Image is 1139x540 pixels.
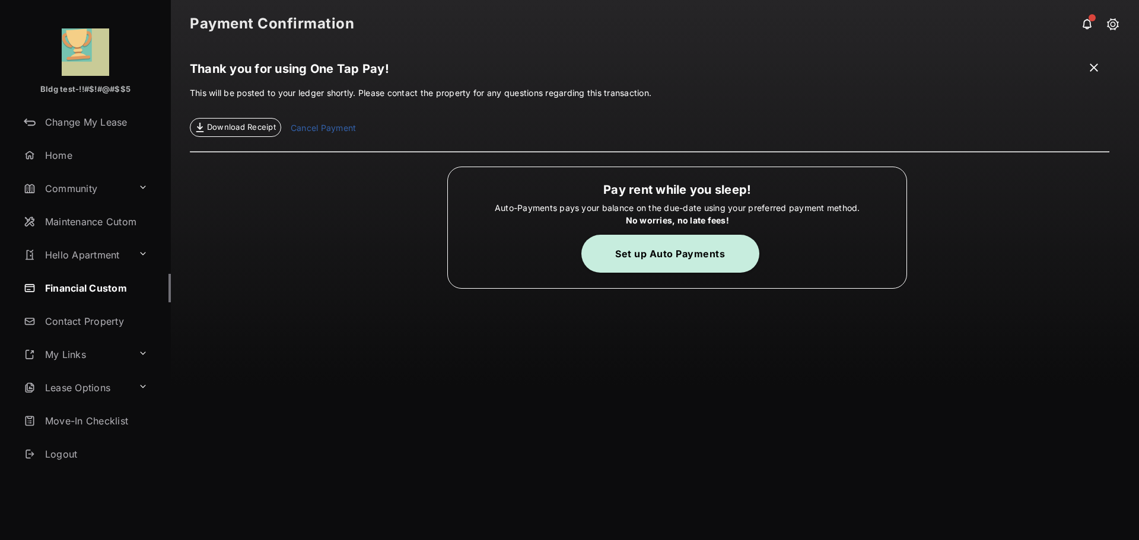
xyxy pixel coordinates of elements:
a: Contact Property [19,307,171,335]
p: Auto-Payments pays your balance on the due-date using your preferred payment method. [454,202,901,226]
a: Change My Lease [19,108,171,136]
strong: Payment Confirmation [190,17,354,31]
a: Hello Apartment [19,241,133,269]
button: Set up Auto Payments [581,235,759,273]
a: Move-In Checklist [19,407,171,435]
a: Download Receipt [190,118,281,137]
a: Financial Custom [19,274,171,302]
a: Cancel Payment [291,122,356,137]
div: No worries, no late fees! [454,214,901,226]
a: Home [19,141,171,170]
a: Set up Auto Payments [581,248,774,260]
h1: Thank you for using One Tap Pay! [190,62,1109,82]
a: My Links [19,340,133,369]
p: Bldg test-!!#$!#@#$$5 [40,84,131,95]
a: Community [19,174,133,203]
a: Logout [19,440,171,468]
span: Download Receipt [207,122,276,133]
p: This will be posted to your ledger shortly. Please contact the property for any questions regardi... [190,87,1109,137]
a: Maintenance Cutom [19,207,171,236]
a: Lease Options [19,373,133,402]
h1: Pay rent while you sleep! [454,183,901,197]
